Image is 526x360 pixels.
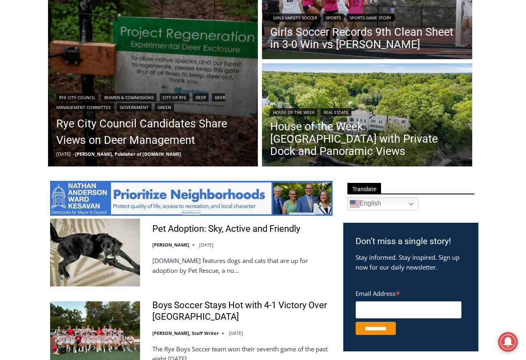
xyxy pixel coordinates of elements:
a: House of the Week: [GEOGRAPHIC_DATA] with Private Dock and Panoramic Views [270,120,464,157]
a: Sports [323,14,344,22]
div: | | | | | | [56,92,250,111]
a: Rye City Council Candidates Share Views on Deer Management [56,115,250,148]
a: Rye City Council [56,93,98,102]
a: Pet Adoption: Sky, Active and Friendly [152,223,300,235]
div: | | [270,12,464,22]
a: [PERSON_NAME], Staff Writer [152,330,219,336]
div: 6 [96,69,100,78]
time: [DATE] [56,151,71,157]
h4: [PERSON_NAME] Read Sanctuary Fall Fest: [DATE] [7,83,109,102]
a: Girls Varsity Soccer [270,14,320,22]
div: | [270,106,464,116]
img: Pet Adoption: Sky, Active and Friendly [50,219,140,286]
img: 13 Kirby Lane, Rye [262,63,472,168]
a: Intern @ [DOMAIN_NAME] [198,80,398,102]
a: Government [117,103,152,111]
div: / [92,69,94,78]
p: [DOMAIN_NAME] features dogs and cats that are up for adoption by Pet Rescue, a no… [152,256,333,275]
time: [DATE] [199,242,214,248]
a: Deer [193,93,209,102]
a: Real Estate [321,108,351,116]
a: Girls Soccer Records 9th Clean Sheet in 3-0 Win vs [PERSON_NAME] [270,26,464,51]
img: en [350,199,360,209]
a: [PERSON_NAME] Read Sanctuary Fall Fest: [DATE] [0,82,123,102]
span: Intern @ [DOMAIN_NAME] [215,82,381,100]
a: [PERSON_NAME] [152,242,189,248]
a: [PERSON_NAME], Publisher of [DOMAIN_NAME] [75,151,181,157]
a: Boards & Commissions [101,93,156,102]
a: English [347,197,418,210]
div: 2 [86,69,90,78]
div: Birds of Prey: Falcon and hawk demos [86,24,119,67]
a: House of the Week [270,108,317,116]
time: [DATE] [229,330,243,336]
p: Stay informed. Stay inspired. Sign up now for our daily newsletter. [356,252,466,272]
span: – [73,151,75,157]
label: Email Address [356,285,462,300]
span: Translate [347,183,381,194]
a: Boys Soccer Stays Hot with 4-1 Victory Over [GEOGRAPHIC_DATA] [152,300,333,323]
a: City of Rye [160,93,189,102]
a: Sports Game Story [347,14,394,22]
a: Read More House of the Week: Historic Rye Waterfront Estate with Private Dock and Panoramic Views [262,63,472,168]
a: Green [155,103,174,111]
div: "[PERSON_NAME] and I covered the [DATE] Parade, which was a really eye opening experience as I ha... [207,0,388,80]
h3: Don’t miss a single story! [356,235,466,248]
